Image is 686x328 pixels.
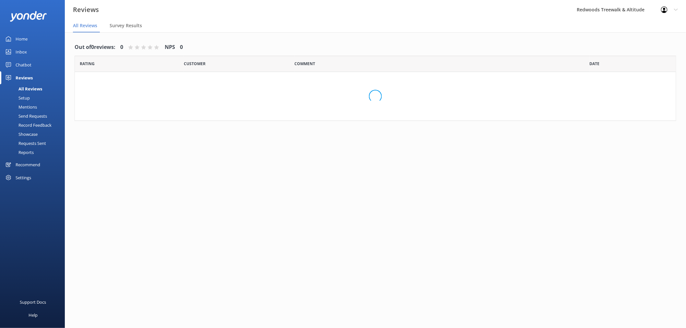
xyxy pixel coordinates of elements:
div: Showcase [4,130,38,139]
div: Mentions [4,102,37,111]
h4: 0 [180,43,183,52]
div: Reviews [16,71,33,84]
span: Date [80,61,95,67]
h4: NPS [165,43,175,52]
div: Requests Sent [4,139,46,148]
span: All Reviews [73,22,97,29]
a: Reports [4,148,65,157]
span: Question [295,61,315,67]
div: All Reviews [4,84,42,93]
div: Support Docs [20,296,46,309]
span: Date [590,61,600,67]
div: Send Requests [4,111,47,121]
h3: Reviews [73,5,99,15]
div: Record Feedback [4,121,52,130]
a: Showcase [4,130,65,139]
div: Home [16,32,28,45]
div: Setup [4,93,30,102]
a: Setup [4,93,65,102]
div: Recommend [16,158,40,171]
a: Send Requests [4,111,65,121]
a: Mentions [4,102,65,111]
img: yonder-white-logo.png [10,11,47,22]
a: All Reviews [4,84,65,93]
h4: Out of 0 reviews: [75,43,115,52]
a: Record Feedback [4,121,65,130]
span: Survey Results [110,22,142,29]
a: Requests Sent [4,139,65,148]
div: Chatbot [16,58,31,71]
div: Reports [4,148,34,157]
div: Settings [16,171,31,184]
div: Inbox [16,45,27,58]
span: Date [184,61,206,67]
div: Help [29,309,38,322]
h4: 0 [120,43,123,52]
